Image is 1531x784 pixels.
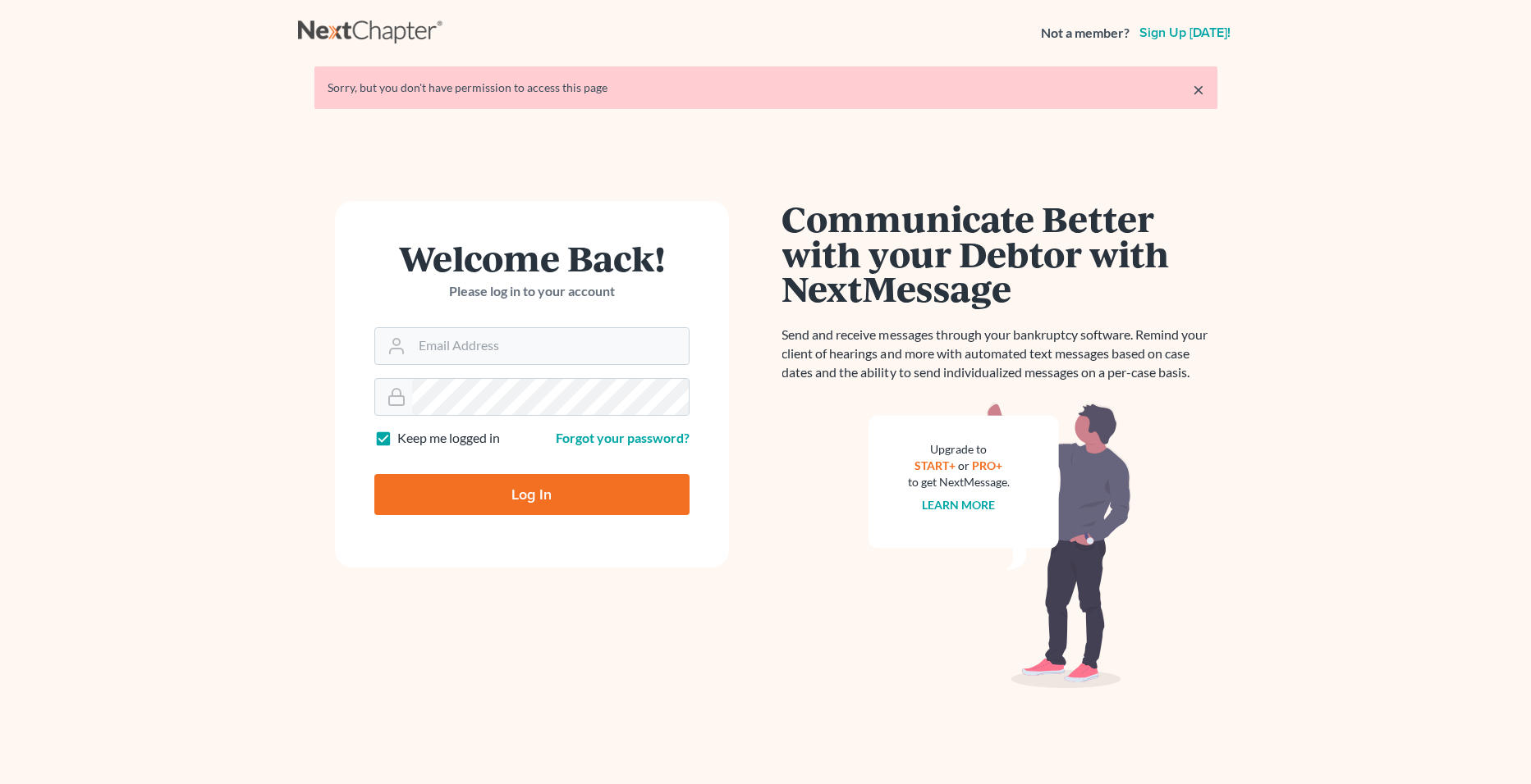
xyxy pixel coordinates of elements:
[914,458,956,472] a: START+
[958,458,969,472] span: or
[869,402,1131,689] img: nextmessage_bg-59042aed3d76b12b5cd301f8e5b87938c9018125f34e5fa2b7a6b67550977c72.svg
[397,429,500,448] label: Keep me logged in
[908,474,1010,490] div: to get NextMessage.
[782,201,1217,306] h1: Communicate Better with your Debtor with NextMessage
[374,282,690,301] p: Please log in to your account
[972,458,1002,472] a: PRO+
[922,498,995,512] a: Learn more
[1136,26,1234,39] a: Sign up [DATE]!
[412,328,689,364] input: Email Address
[908,441,1010,458] div: Upgrade to
[556,430,690,445] a: Forgot your password?
[1193,80,1204,99] a: ×
[782,326,1217,382] p: Send and receive messages through your bankruptcy software. Remind your client of hearings and mo...
[1041,24,1130,43] strong: Not a member?
[374,240,690,276] h1: Welcome Back!
[374,474,690,515] input: Log In
[328,80,1204,96] div: Sorry, but you don't have permission to access this page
